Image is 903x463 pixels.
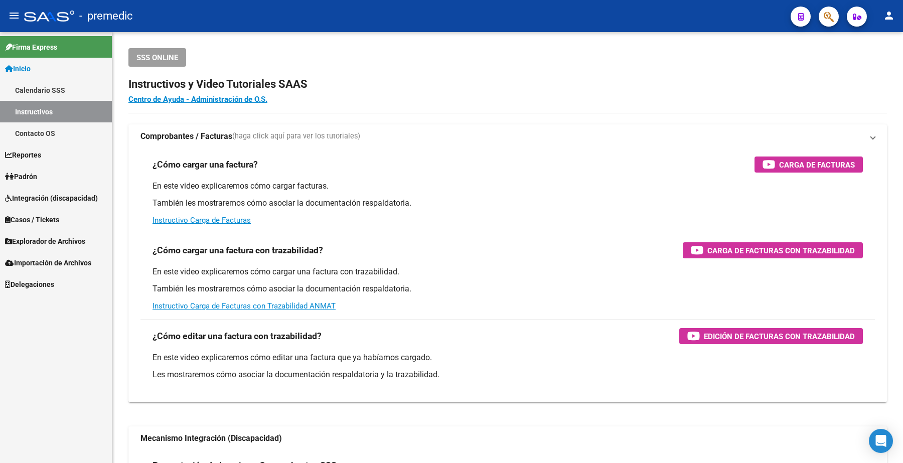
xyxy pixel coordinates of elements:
[153,369,863,380] p: Les mostraremos cómo asociar la documentación respaldatoria y la trazabilidad.
[128,75,887,94] h2: Instructivos y Video Tutoriales SAAS
[5,42,57,53] span: Firma Express
[136,53,178,62] span: SSS ONLINE
[128,48,186,67] button: SSS ONLINE
[128,148,887,402] div: Comprobantes / Facturas(haga click aquí para ver los tutoriales)
[5,257,91,268] span: Importación de Archivos
[128,95,267,104] a: Centro de Ayuda - Administración de O.S.
[128,124,887,148] mat-expansion-panel-header: Comprobantes / Facturas(haga click aquí para ver los tutoriales)
[153,181,863,192] p: En este video explicaremos cómo cargar facturas.
[153,329,322,343] h3: ¿Cómo editar una factura con trazabilidad?
[153,283,863,294] p: También les mostraremos cómo asociar la documentación respaldatoria.
[5,149,41,161] span: Reportes
[153,198,863,209] p: También les mostraremos cómo asociar la documentación respaldatoria.
[869,429,893,453] div: Open Intercom Messenger
[8,10,20,22] mat-icon: menu
[779,159,855,171] span: Carga de Facturas
[707,244,855,257] span: Carga de Facturas con Trazabilidad
[5,171,37,182] span: Padrón
[679,328,863,344] button: Edición de Facturas con Trazabilidad
[5,63,31,74] span: Inicio
[883,10,895,22] mat-icon: person
[153,352,863,363] p: En este video explicaremos cómo editar una factura que ya habíamos cargado.
[140,131,232,142] strong: Comprobantes / Facturas
[232,131,360,142] span: (haga click aquí para ver los tutoriales)
[704,330,855,343] span: Edición de Facturas con Trazabilidad
[140,433,282,444] strong: Mecanismo Integración (Discapacidad)
[5,193,98,204] span: Integración (discapacidad)
[5,214,59,225] span: Casos / Tickets
[153,301,336,311] a: Instructivo Carga de Facturas con Trazabilidad ANMAT
[153,243,323,257] h3: ¿Cómo cargar una factura con trazabilidad?
[5,279,54,290] span: Delegaciones
[5,236,85,247] span: Explorador de Archivos
[153,216,251,225] a: Instructivo Carga de Facturas
[128,426,887,450] mat-expansion-panel-header: Mecanismo Integración (Discapacidad)
[153,266,863,277] p: En este video explicaremos cómo cargar una factura con trazabilidad.
[755,157,863,173] button: Carga de Facturas
[79,5,133,27] span: - premedic
[153,158,258,172] h3: ¿Cómo cargar una factura?
[683,242,863,258] button: Carga de Facturas con Trazabilidad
